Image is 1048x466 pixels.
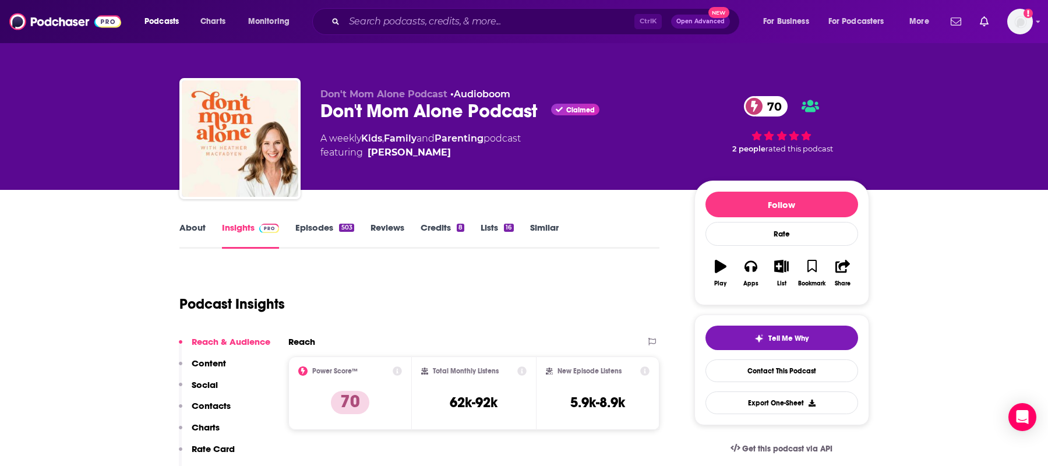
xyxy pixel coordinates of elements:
div: Apps [743,280,758,287]
a: 70 [744,96,788,116]
span: 70 [756,96,788,116]
button: Social [179,379,218,401]
button: Reach & Audience [179,336,270,358]
a: Family [384,133,417,144]
a: Heather MacFadyen [368,146,451,160]
div: Open Intercom Messenger [1008,403,1036,431]
button: Share [827,252,858,294]
h1: Podcast Insights [179,295,285,313]
span: Charts [200,13,225,30]
a: Lists16 [481,222,513,249]
h2: Total Monthly Listens [433,367,499,375]
p: Social [192,379,218,390]
button: Show profile menu [1007,9,1033,34]
button: open menu [136,12,194,31]
button: open menu [821,12,901,31]
img: Don't Mom Alone Podcast [182,80,298,197]
span: featuring [320,146,521,160]
a: Credits8 [421,222,464,249]
span: rated this podcast [765,144,833,153]
a: Show notifications dropdown [975,12,993,31]
h2: New Episode Listens [557,367,622,375]
button: Bookmark [797,252,827,294]
h2: Power Score™ [312,367,358,375]
a: Episodes503 [295,222,354,249]
a: Similar [530,222,559,249]
div: 503 [339,224,354,232]
a: Get this podcast via API [721,435,842,463]
span: 2 people [732,144,765,153]
span: New [708,7,729,18]
span: , [382,133,384,144]
a: Audioboom [454,89,510,100]
span: Podcasts [144,13,179,30]
div: Rate [705,222,858,246]
button: Rate Card [179,443,235,465]
a: Show notifications dropdown [946,12,966,31]
a: Kids [361,133,382,144]
button: Play [705,252,736,294]
button: Follow [705,192,858,217]
button: open menu [901,12,944,31]
div: A weekly podcast [320,132,521,160]
div: Share [835,280,851,287]
p: Content [192,358,226,369]
span: Monitoring [248,13,290,30]
div: 16 [504,224,513,232]
p: Charts [192,422,220,433]
img: Podchaser - Follow, Share and Rate Podcasts [9,10,121,33]
p: Contacts [192,400,231,411]
a: InsightsPodchaser Pro [222,222,280,249]
button: open menu [755,12,824,31]
button: Open AdvancedNew [671,15,730,29]
span: For Business [763,13,809,30]
span: Logged in as BenLaurro [1007,9,1033,34]
p: Reach & Audience [192,336,270,347]
div: List [777,280,786,287]
span: Ctrl K [634,14,662,29]
button: Export One-Sheet [705,391,858,414]
a: Charts [193,12,232,31]
div: 70 2 peoplerated this podcast [694,89,869,161]
a: About [179,222,206,249]
button: Charts [179,422,220,443]
span: and [417,133,435,144]
button: List [766,252,796,294]
button: Apps [736,252,766,294]
p: 70 [331,391,369,414]
input: Search podcasts, credits, & more... [344,12,634,31]
a: Parenting [435,133,484,144]
a: Reviews [370,222,404,249]
h3: 5.9k-8.9k [570,394,625,411]
h2: Reach [288,336,315,347]
span: Get this podcast via API [742,444,832,454]
img: tell me why sparkle [754,334,764,343]
a: Contact This Podcast [705,359,858,382]
h3: 62k-92k [450,394,497,411]
svg: Add a profile image [1024,9,1033,18]
img: Podchaser Pro [259,224,280,233]
div: Play [714,280,726,287]
p: Rate Card [192,443,235,454]
span: Tell Me Why [768,334,809,343]
span: Claimed [566,107,595,113]
span: • [450,89,510,100]
div: 8 [457,224,464,232]
span: For Podcasters [828,13,884,30]
span: Don't Mom Alone Podcast [320,89,447,100]
span: Open Advanced [676,19,725,24]
div: Search podcasts, credits, & more... [323,8,751,35]
button: Content [179,358,226,379]
button: Contacts [179,400,231,422]
div: Bookmark [798,280,825,287]
button: open menu [240,12,305,31]
button: tell me why sparkleTell Me Why [705,326,858,350]
img: User Profile [1007,9,1033,34]
span: More [909,13,929,30]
